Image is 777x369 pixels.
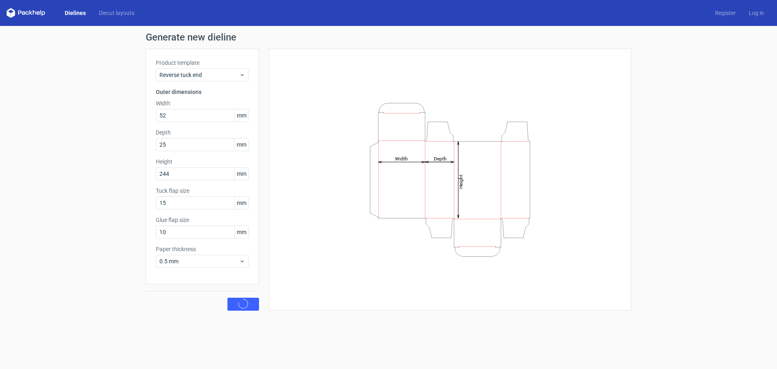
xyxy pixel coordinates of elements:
a: Dielines [58,9,92,17]
label: Depth [156,128,249,137]
label: Paper thickness [156,245,249,253]
span: mm [234,226,248,238]
span: 0.5 mm [159,257,239,265]
span: mm [234,139,248,151]
label: Glue flap size [156,216,249,224]
a: Log in [742,9,771,17]
tspan: Height [458,174,464,188]
span: mm [234,168,248,180]
h1: Generate new dieline [146,32,631,42]
a: Diecut layouts [92,9,141,17]
tspan: Width [395,156,408,161]
tspan: Depth [434,156,447,161]
label: Tuck flap size [156,187,249,195]
span: Reverse tuck end [159,71,239,79]
span: mm [234,197,248,209]
span: mm [234,109,248,122]
label: Height [156,158,249,166]
h3: Outer dimensions [156,88,249,96]
a: Register [709,9,742,17]
label: Product template [156,59,249,67]
label: Width [156,99,249,107]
